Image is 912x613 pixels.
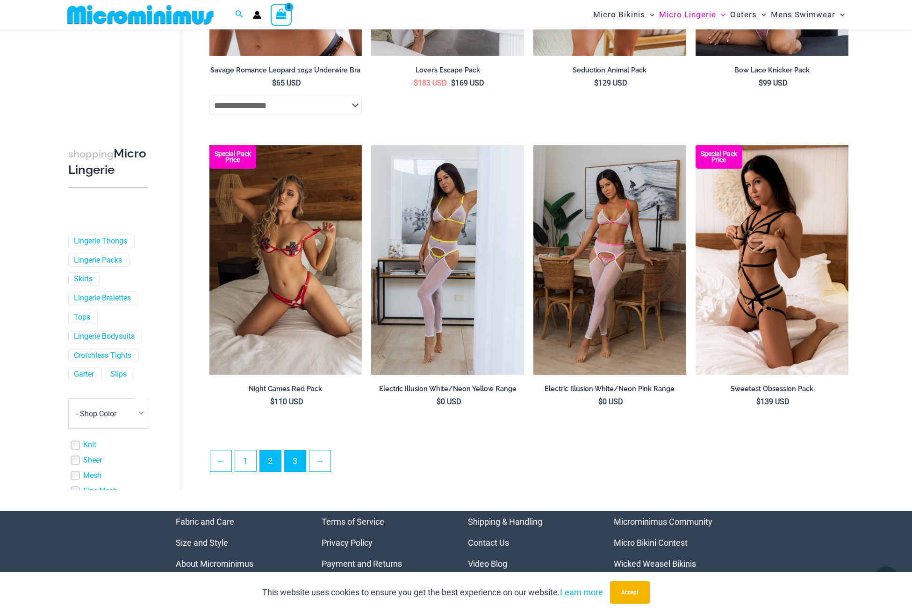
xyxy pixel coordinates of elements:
span: Menu Toggle [716,3,725,27]
span: - Shop Color [76,409,116,418]
bdi: 110 USD [270,397,303,406]
span: $ [272,78,276,87]
a: Skirts [74,274,93,284]
b: Special Pack Price [696,151,742,163]
h2: Lover’s Escape Pack [371,66,524,75]
bdi: 169 USD [451,78,484,87]
a: Privacy Policy [322,538,373,548]
a: Payment and Returns [322,559,402,569]
img: Electric Illusion White Neon Yellow 1521 Bra 611 Micro 552 Tights 01 [371,145,524,374]
span: Mens Swimwear [771,3,835,27]
h2: Electric Illusion White/Neon Yellow Range [371,385,524,393]
span: Menu Toggle [835,3,845,27]
h2: Bow Lace Knicker Pack [696,66,848,75]
a: Account icon link [253,11,261,19]
a: Wicked Weasel Bikinis [614,559,696,569]
img: MM SHOP LOGO FLAT [64,4,217,25]
span: Micro Bikinis [593,3,645,27]
a: Contact Us [468,538,509,548]
h2: Savage Romance Leopard 1052 Underwire Bra [209,66,362,75]
span: Menu Toggle [645,3,654,27]
h2: Sweetest Obsession Pack [696,385,848,393]
a: Mens SwimwearMenu ToggleMenu Toggle [768,3,847,27]
a: Seduction Animal Pack [533,66,686,78]
a: Micro Bikini Contest [614,538,688,548]
bdi: 129 USD [594,78,627,87]
img: Night Games Red 1133 Bralette 6133 Thong 04 [209,145,362,374]
a: → [309,450,330,471]
a: Night Games Red Pack [209,385,362,397]
a: Sheer [83,456,102,465]
a: Electric Illusion White Neon Pink 1521 Bra 611 Micro 552 Tights 02Electric Illusion White Neon Pi... [533,145,686,374]
span: Micro Lingerie [659,3,716,27]
nav: Product Pagination [209,450,848,477]
a: Search icon link [235,9,244,21]
a: Video Blog [468,559,507,569]
span: $ [414,78,418,87]
a: Mesh [83,471,101,481]
b: Special Pack Price [209,151,256,163]
span: $ [756,397,761,406]
a: Savage Romance Leopard 1052 Underwire Bra [209,66,362,78]
button: Accept [610,581,650,604]
h2: Night Games Red Pack [209,385,362,393]
a: Lingerie Thongs [74,236,127,246]
h2: Electric Illusion White/Neon Pink Range [533,385,686,393]
a: Garter [74,370,94,379]
nav: Site Navigation [589,1,849,28]
a: Electric Illusion White Neon Yellow 1521 Bra 611 Micro 552 Tights 01Electric Illusion White Neon ... [371,145,524,374]
span: Outers [730,3,757,27]
a: Slips [110,370,127,379]
a: Lingerie Bralettes [74,293,131,303]
a: Microminimus Community [614,517,712,527]
nav: Menu [468,511,591,574]
h2: Seduction Animal Pack [533,66,686,75]
a: Fabric and Care [176,517,234,527]
a: Crotchless Tights [74,351,131,361]
a: Lingerie Bodysuits [74,332,135,342]
a: ← [210,450,231,471]
a: Electric Illusion White/Neon Yellow Range [371,385,524,397]
span: Page 2 [260,450,281,471]
img: Electric Illusion White Neon Pink 1521 Bra 611 Micro 552 Tights 02 [533,145,686,374]
a: Learn more [560,587,603,597]
span: $ [759,78,763,87]
bdi: 99 USD [759,78,788,87]
a: Sweetest Obsession Black 1129 Bra 6119 Bottom 1939 Bodysuit 01 99 [696,145,848,374]
a: Page 3 [285,450,306,471]
bdi: 139 USD [756,397,790,406]
span: $ [594,78,598,87]
bdi: 0 USD [598,397,623,406]
img: Sweetest Obsession Black 1129 Bra 6119 Bottom 1939 Bodysuit 01 [696,145,848,374]
a: Lingerie Packs [74,256,122,265]
nav: Menu [176,511,299,574]
bdi: 0 USD [437,397,461,406]
span: $ [598,397,603,406]
aside: Footer Widget 1 [176,511,299,574]
span: Menu Toggle [757,3,766,27]
aside: Footer Widget 2 [322,511,445,574]
a: Micro BikinisMenu ToggleMenu Toggle [591,3,657,27]
bdi: 183 USD [414,78,447,87]
a: Lover’s Escape Pack [371,66,524,78]
p: This website uses cookies to ensure you get the best experience on our website. [262,585,603,599]
a: Terms of Service [322,517,384,527]
span: shopping [68,148,114,160]
a: Shipping & Handling [468,517,542,527]
a: Micro LingerieMenu ToggleMenu Toggle [657,3,728,27]
bdi: 65 USD [272,78,301,87]
a: Bow Lace Knicker Pack [696,66,848,78]
span: - Shop Color [68,398,148,429]
a: Page 1 [235,450,256,471]
a: View Shopping Cart, empty [271,4,292,25]
a: Size and Style [176,538,228,548]
a: Night Games Red 1133 Bralette 6133 Thong 04 Night Games Red 1133 Bralette 6133 Thong 06Night Game... [209,145,362,374]
a: Knit [83,440,96,450]
span: $ [437,397,441,406]
a: Electric Illusion White/Neon Pink Range [533,385,686,397]
nav: Menu [614,511,737,574]
a: Tops [74,313,90,322]
span: $ [451,78,455,87]
a: OutersMenu ToggleMenu Toggle [728,3,768,27]
nav: Menu [322,511,445,574]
